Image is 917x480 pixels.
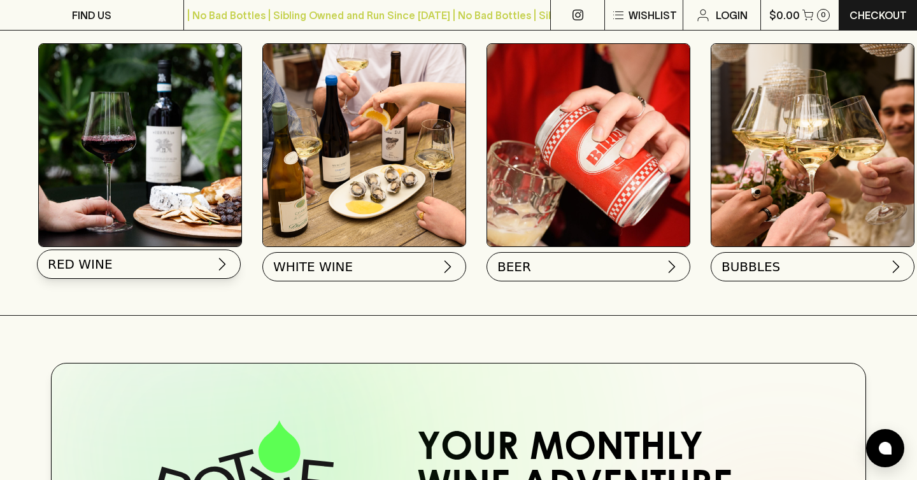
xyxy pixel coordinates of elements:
[849,8,907,23] p: Checkout
[497,258,531,276] span: BEER
[37,250,241,279] button: RED WINE
[769,8,800,23] p: $0.00
[711,252,914,281] button: BUBBLES
[440,259,455,274] img: chevron-right.svg
[487,252,690,281] button: BEER
[273,258,353,276] span: WHITE WINE
[821,11,826,18] p: 0
[716,8,748,23] p: Login
[263,44,466,246] img: optimise
[72,8,111,23] p: FIND US
[888,259,904,274] img: chevron-right.svg
[262,252,466,281] button: WHITE WINE
[711,44,914,246] img: 2022_Festive_Campaign_INSTA-16 1
[215,257,230,272] img: chevron-right.svg
[48,255,113,273] span: RED WINE
[879,442,892,455] img: bubble-icon
[39,44,241,246] img: Red Wine Tasting
[629,8,677,23] p: Wishlist
[722,258,780,276] span: BUBBLES
[487,44,690,246] img: BIRRA_GOOD-TIMES_INSTA-2 1/optimise?auth=Mjk3MjY0ODMzMw__
[664,259,679,274] img: chevron-right.svg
